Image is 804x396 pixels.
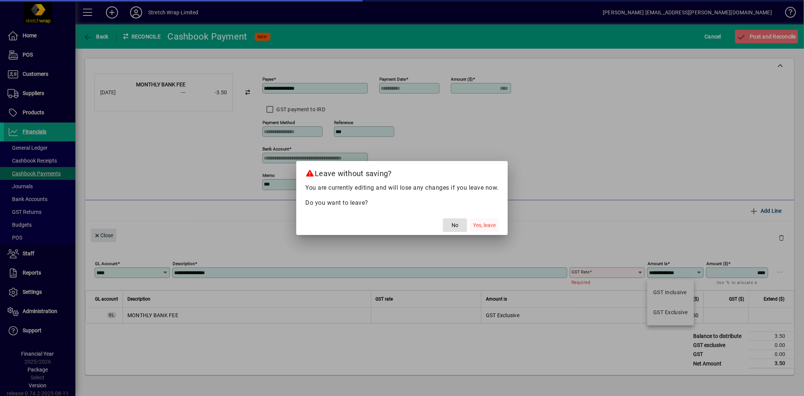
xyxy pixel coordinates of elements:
button: Yes, leave [470,218,499,232]
span: No [452,221,458,229]
span: Yes, leave [473,221,496,229]
p: You are currently editing and will lose any changes if you leave now. [305,183,499,192]
h2: Leave without saving? [296,161,508,183]
p: Do you want to leave? [305,198,499,207]
button: No [443,218,467,232]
